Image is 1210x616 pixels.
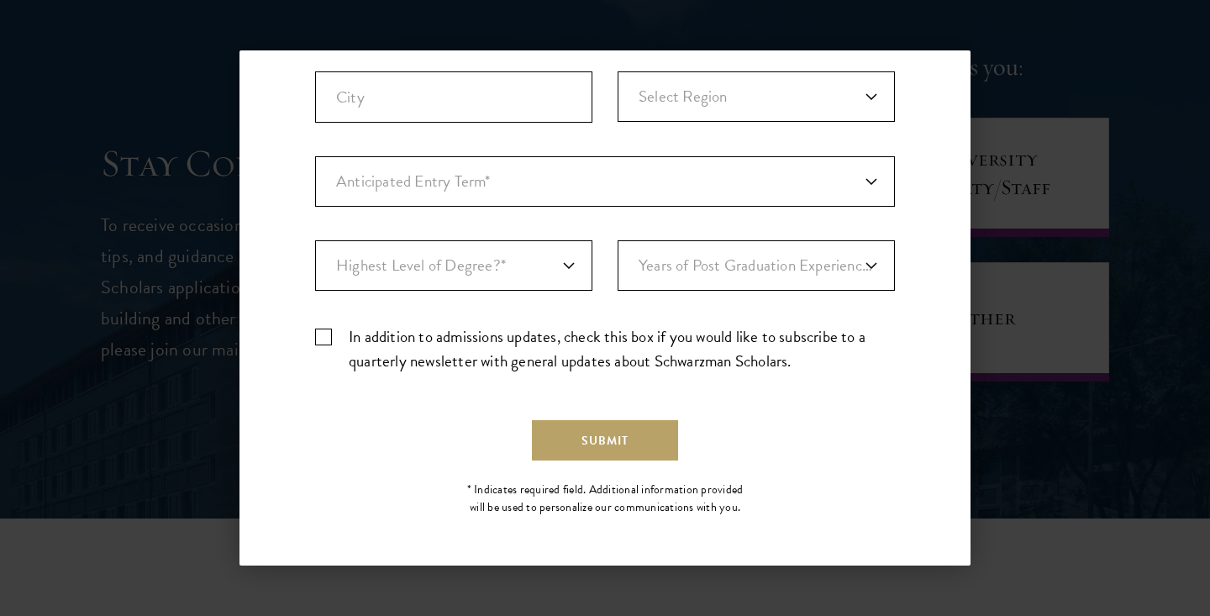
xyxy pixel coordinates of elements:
[315,324,895,373] label: In addition to admissions updates, check this box if you would like to subscribe to a quarterly n...
[315,71,592,123] input: City
[460,481,750,516] div: * Indicates required field. Additional information provided will be used to personalize our commu...
[618,240,895,291] div: Years of Post Graduation Experience?*
[315,240,592,291] div: Highest Level of Degree?*
[315,324,895,373] div: Check this box to receive a quarterly newsletter with general updates about Schwarzman Scholars.
[532,420,678,461] button: Submit
[315,156,895,207] div: Anticipated Entry Term*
